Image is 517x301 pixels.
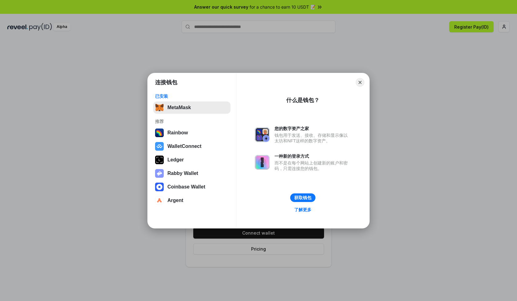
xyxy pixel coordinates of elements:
[155,142,164,151] img: svg+xml,%3Csvg%20width%3D%2228%22%20height%3D%2228%22%20viewBox%3D%220%200%2028%2028%22%20fill%3D...
[155,196,164,205] img: svg+xml,%3Csvg%20width%3D%2228%22%20height%3D%2228%22%20viewBox%3D%220%200%2028%2028%22%20fill%3D...
[167,144,202,149] div: WalletConnect
[356,78,364,87] button: Close
[275,153,351,159] div: 一种新的登录方式
[294,207,311,212] div: 了解更多
[167,184,205,190] div: Coinbase Wallet
[275,133,351,144] div: 钱包用于发送、接收、存储和显示像以太坊和NFT这样的数字资产。
[153,154,230,166] button: Ledger
[286,97,319,104] div: 什么是钱包？
[290,193,315,202] button: 获取钱包
[167,105,191,110] div: MetaMask
[155,79,177,86] h1: 连接钱包
[155,183,164,191] img: svg+xml,%3Csvg%20width%3D%2228%22%20height%3D%2228%22%20viewBox%3D%220%200%2028%2028%22%20fill%3D...
[153,194,230,207] button: Argent
[167,198,183,203] div: Argent
[153,140,230,152] button: WalletConnect
[275,160,351,171] div: 而不是在每个网站上创建新的账户和密码，只需连接您的钱包。
[155,103,164,112] img: svg+xml,%3Csvg%20fill%3D%22none%22%20height%3D%2233%22%20viewBox%3D%220%200%2035%2033%22%20width%...
[255,127,270,142] img: svg+xml,%3Csvg%20xmlns%3D%22http%3A%2F%2Fwww.w3.org%2F2000%2Fsvg%22%20fill%3D%22none%22%20viewBox...
[155,129,164,137] img: svg+xml,%3Csvg%20width%3D%22120%22%20height%3D%22120%22%20viewBox%3D%220%200%20120%20120%22%20fil...
[275,126,351,131] div: 您的数字资产之家
[155,156,164,164] img: svg+xml,%3Csvg%20xmlns%3D%22http%3A%2F%2Fwww.w3.org%2F2000%2Fsvg%22%20width%3D%2228%22%20height%3...
[153,181,230,193] button: Coinbase Wallet
[291,206,315,214] a: 了解更多
[167,171,198,176] div: Rabby Wallet
[155,119,229,124] div: 推荐
[153,101,230,114] button: MetaMask
[153,167,230,180] button: Rabby Wallet
[153,127,230,139] button: Rainbow
[155,169,164,178] img: svg+xml,%3Csvg%20xmlns%3D%22http%3A%2F%2Fwww.w3.org%2F2000%2Fsvg%22%20fill%3D%22none%22%20viewBox...
[155,93,229,99] div: 已安装
[255,155,270,170] img: svg+xml,%3Csvg%20xmlns%3D%22http%3A%2F%2Fwww.w3.org%2F2000%2Fsvg%22%20fill%3D%22none%22%20viewBox...
[167,130,188,136] div: Rainbow
[167,157,184,163] div: Ledger
[294,195,311,200] div: 获取钱包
